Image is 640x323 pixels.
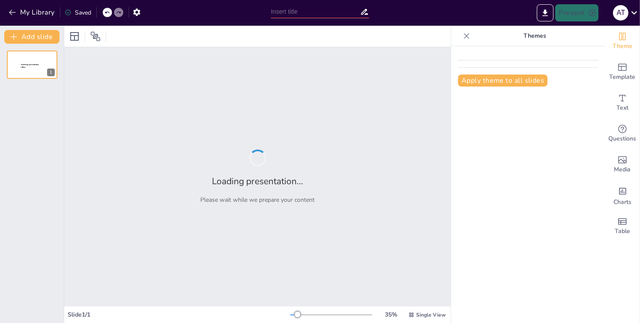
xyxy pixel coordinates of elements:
div: Add ready made slides [605,57,640,87]
span: Position [90,31,101,42]
div: Add charts and graphs [605,180,640,211]
p: Themes [473,26,597,46]
span: Media [614,165,631,174]
div: Add a table [605,211,640,242]
div: 35 % [381,311,402,319]
span: Theme [613,42,632,51]
button: My Library [6,6,58,19]
button: Export to PowerPoint [537,4,554,21]
div: Add text boxes [605,87,640,118]
div: 1 [47,69,55,76]
span: Sendsteps presentation editor [21,64,39,69]
button: Apply theme to all slides [458,75,548,87]
span: Table [615,227,630,236]
div: Change the overall theme [605,26,640,57]
span: Charts [613,197,631,207]
input: Insert title [271,6,360,18]
span: Single View [416,311,446,318]
h2: Loading presentation... [212,175,303,187]
span: Text [616,103,628,113]
div: Layout [68,30,81,43]
button: Add slide [4,30,60,44]
span: Questions [609,134,637,144]
p: Please wait while we prepare your content [200,196,315,204]
span: Template [610,72,636,82]
button: A T [613,4,628,21]
button: Present [555,4,598,21]
div: Slide 1 / 1 [68,311,290,319]
div: A T [613,5,628,21]
div: Saved [65,9,91,17]
div: 1 [7,51,57,79]
div: Get real-time input from your audience [605,118,640,149]
div: Add images, graphics, shapes or video [605,149,640,180]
